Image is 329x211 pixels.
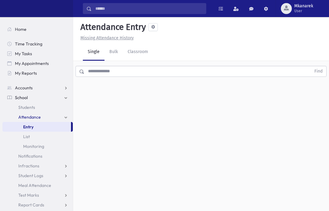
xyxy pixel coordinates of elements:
[15,70,37,76] span: My Reports
[2,132,73,141] a: List
[15,95,28,100] span: School
[2,39,73,49] a: Time Tracking
[15,85,33,91] span: Accounts
[15,51,32,56] span: My Tasks
[2,93,73,102] a: School
[2,190,73,200] a: Test Marks
[18,173,43,178] span: Student Logs
[18,183,51,188] span: Meal Attendance
[23,134,30,139] span: List
[2,112,73,122] a: Attendance
[23,144,44,149] span: Monitoring
[18,114,41,120] span: Attendance
[15,61,49,66] span: My Appointments
[2,181,73,190] a: Meal Attendance
[294,4,313,9] span: Mkanarek
[2,151,73,161] a: Notifications
[104,44,123,61] a: Bulk
[2,102,73,112] a: Students
[15,27,27,32] span: Home
[18,163,39,169] span: Infractions
[15,41,42,47] span: Time Tracking
[80,35,134,41] u: Missing Attendance History
[123,44,153,61] a: Classroom
[2,200,73,210] a: Report Cards
[18,202,44,208] span: Report Cards
[18,192,39,198] span: Test Marks
[2,24,73,34] a: Home
[2,171,73,181] a: Student Logs
[2,161,73,171] a: Infractions
[83,44,104,61] a: Single
[78,35,134,41] a: Missing Attendance History
[92,3,206,14] input: Search
[2,141,73,151] a: Monitoring
[78,22,146,32] h5: Attendance Entry
[2,83,73,93] a: Accounts
[23,124,34,130] span: Entry
[18,153,42,159] span: Notifications
[2,122,71,132] a: Entry
[294,9,313,13] span: User
[311,66,326,77] button: Find
[2,59,73,68] a: My Appointments
[18,105,35,110] span: Students
[2,68,73,78] a: My Reports
[2,49,73,59] a: My Tasks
